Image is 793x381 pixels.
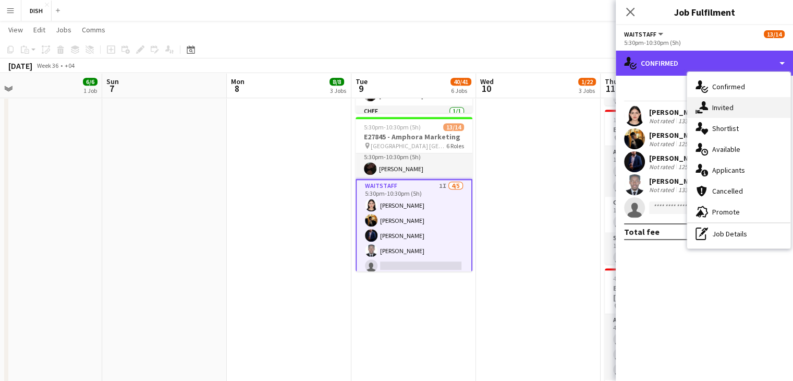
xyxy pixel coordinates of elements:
[605,197,722,232] app-card-role: Chef0/111:00am-3:00pm (4h)
[364,123,421,131] span: 5:30pm-10:30pm (5h)
[33,25,45,34] span: Edit
[65,62,75,69] div: +04
[649,117,676,125] div: Not rated
[4,23,27,37] a: View
[605,125,722,134] h3: E28570 - The Hustlers
[605,283,722,302] h3: E28583 - Execujet [GEOGRAPHIC_DATA]
[446,142,464,150] span: 6 Roles
[649,153,704,163] div: [PERSON_NAME]
[605,232,722,268] app-card-role: Supervisor0/111:00am-3:00pm (4h)
[29,23,50,37] a: Edit
[676,117,703,125] div: 133.3km
[229,82,245,94] span: 8
[356,132,472,141] h3: E27845 - Amphora Marketing
[649,140,676,148] div: Not rated
[451,87,471,94] div: 6 Jobs
[616,51,793,76] div: Confirmed
[52,23,76,37] a: Jobs
[356,105,472,141] app-card-role: Chef1/1
[330,78,344,86] span: 8/8
[480,77,494,86] span: Wed
[676,163,703,171] div: 125.4km
[356,117,472,271] app-job-card: 5:30pm-10:30pm (5h)13/14E27845 - Amphora Marketing [GEOGRAPHIC_DATA] [GEOGRAPHIC_DATA]6 Roles[PER...
[105,82,119,94] span: 7
[649,163,676,171] div: Not rated
[356,144,472,179] app-card-role: Supervisor1/15:30pm-10:30pm (5h)[PERSON_NAME]
[649,176,704,186] div: [PERSON_NAME]
[450,78,471,86] span: 40/41
[356,77,368,86] span: Tue
[624,30,665,38] button: Waitstaff
[330,87,346,94] div: 3 Jobs
[83,87,97,94] div: 1 Job
[605,110,722,264] app-job-card: 11:00am-3:00pm (4h)0/5E28570 - The Hustlers ICD Brookfield L43, DIFC4 RolesAdmin0/211:00am-3:00pm...
[603,82,618,94] span: 11
[8,25,23,34] span: View
[578,78,596,86] span: 1/22
[106,77,119,86] span: Sun
[676,140,703,148] div: 125.4km
[613,116,670,124] span: 11:00am-3:00pm (4h)
[8,61,32,71] div: [DATE]
[712,82,745,91] span: Confirmed
[356,179,472,277] app-card-role: Waitstaff1I4/55:30pm-10:30pm (5h)[PERSON_NAME][PERSON_NAME][PERSON_NAME][PERSON_NAME]
[82,25,105,34] span: Comms
[231,77,245,86] span: Mon
[712,207,740,217] span: Promote
[83,78,97,86] span: 6/6
[649,186,676,194] div: Not rated
[613,275,667,282] span: 4:30pm-9:30pm (5h)
[479,82,494,94] span: 10
[21,1,52,21] button: DISH
[624,30,656,38] span: Waitstaff
[712,145,740,154] span: Available
[764,30,785,38] span: 13/14
[605,77,618,86] span: Thu
[712,186,743,196] span: Cancelled
[34,62,60,69] span: Week 36
[616,5,793,19] h3: Job Fulfilment
[712,124,739,133] span: Shortlist
[579,87,595,94] div: 3 Jobs
[624,39,785,46] div: 5:30pm-10:30pm (5h)
[78,23,109,37] a: Comms
[676,186,703,194] div: 133.2km
[712,165,745,175] span: Applicants
[687,223,790,244] div: Job Details
[371,142,446,150] span: [GEOGRAPHIC_DATA] [GEOGRAPHIC_DATA]
[354,82,368,94] span: 9
[712,103,734,112] span: Invited
[56,25,71,34] span: Jobs
[624,227,660,237] div: Total fee
[649,108,704,117] div: [PERSON_NAME]
[605,314,722,380] app-card-role: Admin0/34:30pm-5:00pm (30m)
[649,130,704,140] div: [PERSON_NAME]
[443,123,464,131] span: 13/14
[605,146,722,197] app-card-role: Admin0/211:00am-3:00pm (4h)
